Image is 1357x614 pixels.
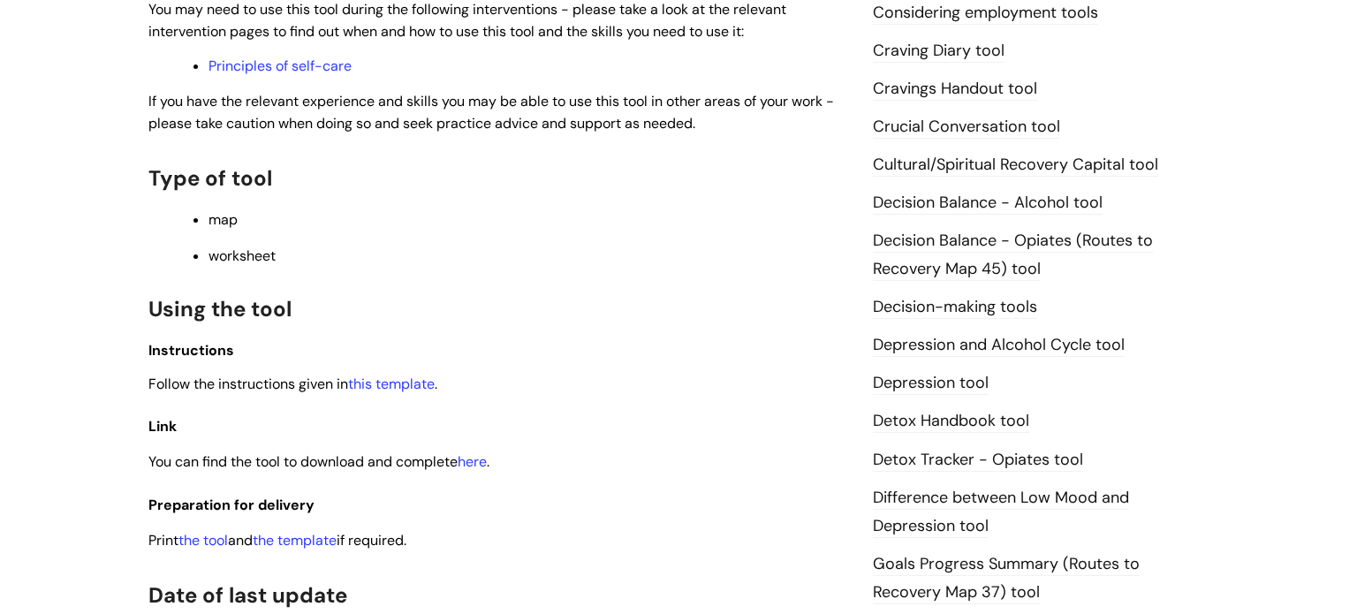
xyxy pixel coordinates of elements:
[148,341,234,360] span: Instructions
[873,116,1060,139] a: Crucial Conversation tool
[148,496,315,514] span: Preparation for delivery
[873,154,1158,177] a: Cultural/Spiritual Recovery Capital tool
[873,192,1103,215] a: Decision Balance - Alcohol tool
[873,449,1083,472] a: Detox Tracker - Opiates tool
[873,2,1098,25] a: Considering employment tools
[873,296,1037,319] a: Decision-making tools
[873,78,1037,101] a: Cravings Handout tool
[873,487,1129,538] a: Difference between Low Mood and Depression tool
[148,531,406,550] span: Print and if required.
[253,531,337,550] a: the template
[458,452,487,471] a: here
[208,210,238,229] span: map
[873,553,1140,604] a: Goals Progress Summary (Routes to Recovery Map 37) tool
[178,531,228,550] a: the tool
[208,57,352,75] a: Principles of self-care
[873,40,1004,63] a: Craving Diary tool
[348,375,435,393] a: this template
[873,372,989,395] a: Depression tool
[148,92,834,133] span: If you have the relevant experience and skills you may be able to use this tool in other areas of...
[148,164,272,192] span: Type of tool
[148,581,347,609] span: Date of last update
[148,295,292,322] span: Using the tool
[873,410,1029,433] a: Detox Handbook tool
[873,230,1153,281] a: Decision Balance - Opiates (Routes to Recovery Map 45) tool
[148,452,489,471] span: You can find the tool to download and complete .
[148,375,437,393] span: Follow the instructions given in .
[148,417,177,436] span: Link
[208,246,276,265] span: worksheet
[873,334,1125,357] a: Depression and Alcohol Cycle tool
